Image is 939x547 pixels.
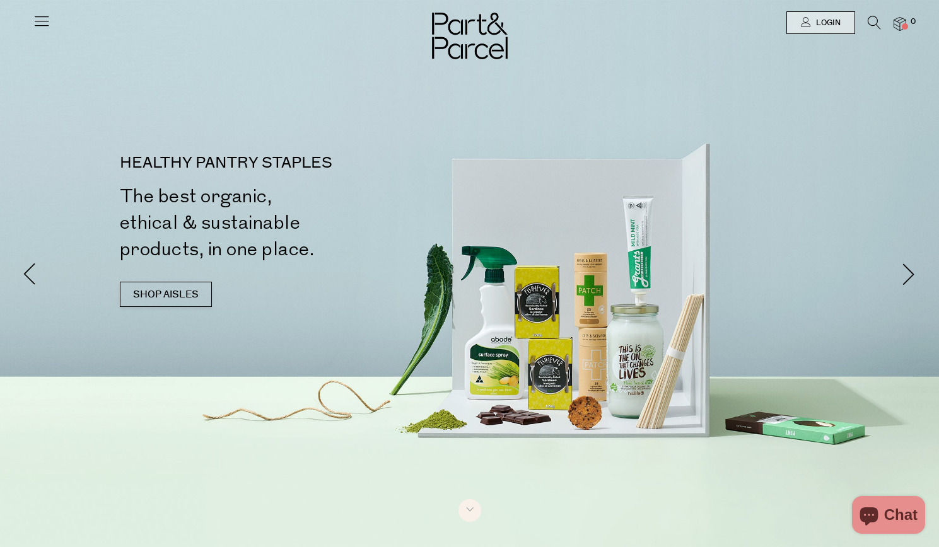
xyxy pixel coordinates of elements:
h2: The best organic, ethical & sustainable products, in one place. [120,183,475,263]
span: Login [813,18,841,28]
a: 0 [894,17,906,30]
img: Part&Parcel [432,13,508,59]
span: 0 [907,16,919,28]
p: HEALTHY PANTRY STAPLES [120,156,475,171]
a: Login [786,11,855,34]
inbox-online-store-chat: Shopify online store chat [848,496,929,537]
a: SHOP AISLES [120,282,212,307]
